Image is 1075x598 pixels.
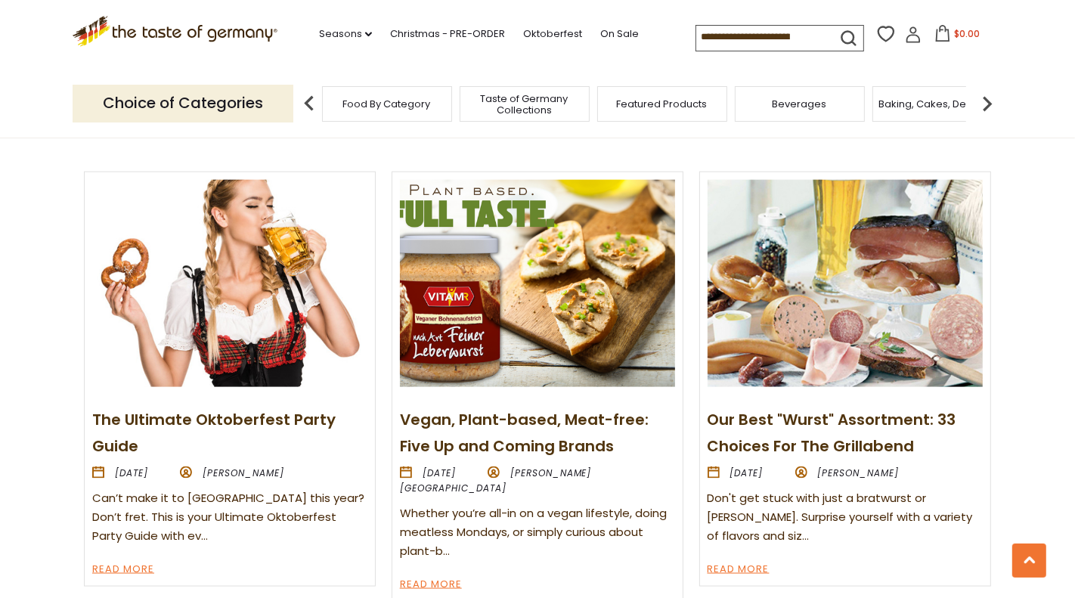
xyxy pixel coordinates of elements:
a: Baking, Cakes, Desserts [878,98,996,110]
img: previous arrow [294,88,324,119]
img: Our Best "Wurst" Assortment: 33 Choices For The Grillabend [708,180,983,386]
a: Food By Category [343,98,431,110]
a: On Sale [600,26,639,42]
span: [PERSON_NAME][GEOGRAPHIC_DATA] [400,466,592,494]
time: [DATE] [730,466,764,479]
a: Read More [92,561,154,579]
time: [DATE] [423,466,456,479]
a: Our Best "Wurst" Assortment: 33 Choices For The Grillabend [708,409,956,457]
span: $0.00 [954,27,980,40]
span: [PERSON_NAME] [203,466,284,479]
a: Beverages [773,98,827,110]
a: Vegan, Plant-based, Meat-free: Five Up and Coming Brands [400,409,649,457]
img: Vegan, Plant-based, Meat-free: Five Up and Coming Brands [400,180,675,386]
div: Whether you’re all-in on a vegan lifestyle, doing meatless Mondays, or simply curious about plant-b… [400,504,675,561]
img: next arrow [972,88,1002,119]
button: $0.00 [925,25,989,48]
a: Seasons [319,26,372,42]
a: Featured Products [617,98,708,110]
img: The Ultimate Oktoberfest Party Guide [92,180,367,386]
p: Choice of Categories [73,85,293,122]
span: [PERSON_NAME] [818,466,900,479]
a: Christmas - PRE-ORDER [390,26,505,42]
a: Oktoberfest [523,26,582,42]
div: Don't get stuck with just a bratwurst or [PERSON_NAME]. Surprise yourself with a variety of flavo... [708,489,983,546]
a: Read More [400,576,462,594]
div: Can’t make it to [GEOGRAPHIC_DATA] this year? Don’t fret. This is your Ultimate Oktoberfest Party... [92,489,367,546]
a: Taste of Germany Collections [464,93,585,116]
a: Read More [708,561,770,579]
a: The Ultimate Oktoberfest Party Guide [92,409,336,457]
time: [DATE] [115,466,148,479]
